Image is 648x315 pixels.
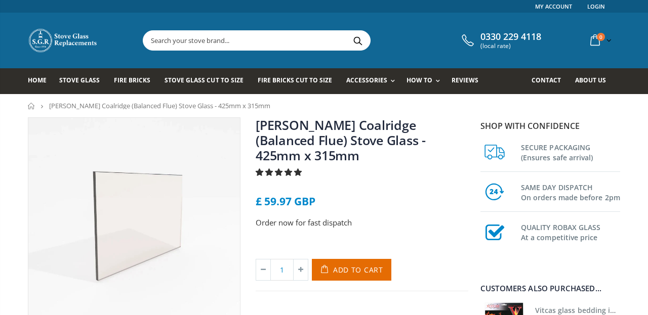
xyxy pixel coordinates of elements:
a: Fire Bricks [114,68,158,94]
a: Accessories [346,68,400,94]
div: Customers also purchased... [480,285,620,292]
span: Add to Cart [333,265,383,275]
a: Stove Glass [59,68,107,94]
a: About us [575,68,614,94]
a: Home [28,68,54,94]
a: Home [28,103,35,109]
a: Reviews [452,68,486,94]
p: Shop with confidence [480,120,620,132]
h3: SECURE PACKAGING (Ensures safe arrival) [521,141,620,163]
a: Stove Glass Cut To Size [165,68,251,94]
span: Reviews [452,76,478,84]
a: 0330 229 4118 (local rate) [459,31,541,50]
img: Stove Glass Replacement [28,28,99,53]
span: How To [407,76,432,84]
span: Fire Bricks Cut To Size [258,76,332,84]
span: 0330 229 4118 [480,31,541,42]
h3: QUALITY ROBAX GLASS At a competitive price [521,220,620,243]
button: Add to Cart [312,259,391,281]
a: 0 [586,30,614,50]
span: (local rate) [480,42,541,50]
span: £ 59.97 GBP [256,194,315,208]
a: Contact [532,68,569,94]
a: Fire Bricks Cut To Size [258,68,340,94]
span: Stove Glass Cut To Size [165,76,243,84]
input: Search your stove brand... [143,31,483,50]
span: Accessories [346,76,387,84]
span: 5.00 stars [256,167,304,177]
span: [PERSON_NAME] Coalridge (Balanced Flue) Stove Glass - 425mm x 315mm [49,101,270,110]
span: Fire Bricks [114,76,150,84]
button: Search [346,31,369,50]
span: Stove Glass [59,76,100,84]
a: [PERSON_NAME] Coalridge (Balanced Flue) Stove Glass - 425mm x 315mm [256,116,426,164]
span: Home [28,76,47,84]
h3: SAME DAY DISPATCH On orders made before 2pm [521,181,620,203]
span: Contact [532,76,561,84]
span: About us [575,76,606,84]
p: Order now for fast dispatch [256,217,468,229]
span: 0 [597,33,605,41]
a: How To [407,68,445,94]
